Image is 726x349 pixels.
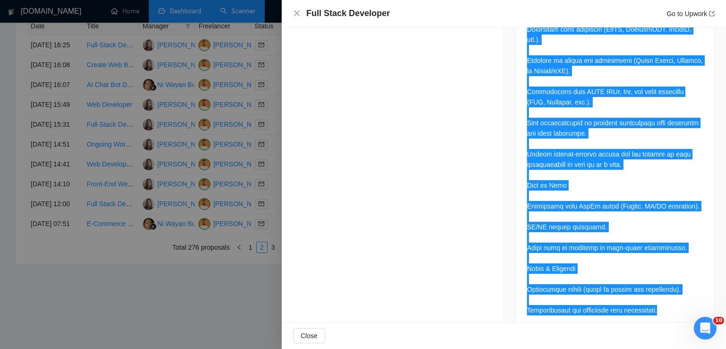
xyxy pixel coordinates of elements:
[694,317,717,340] iframe: Intercom live chat
[709,11,715,17] span: export
[666,10,715,17] a: Go to Upworkexport
[306,8,390,19] h4: Full Stack Developer
[293,9,301,17] button: Close
[301,331,318,341] span: Close
[713,317,724,324] span: 10
[293,9,301,17] span: close
[293,328,325,343] button: Close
